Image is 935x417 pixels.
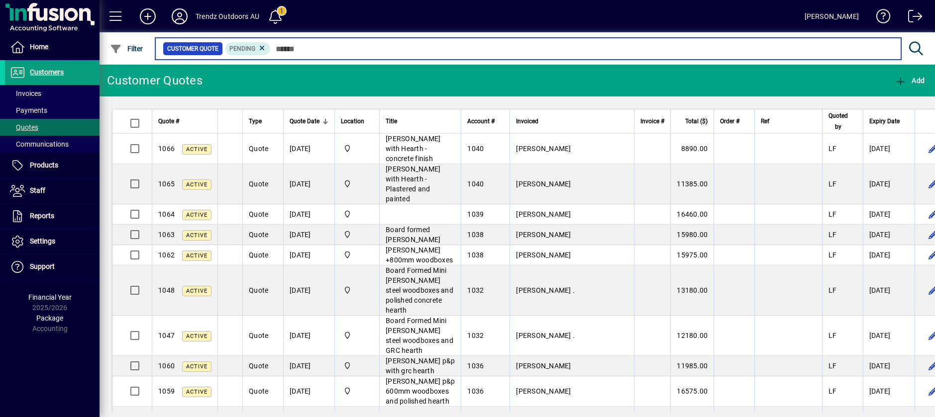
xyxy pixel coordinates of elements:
[863,225,915,245] td: [DATE]
[30,237,55,245] span: Settings
[167,44,218,54] span: Customer Quote
[685,116,708,127] span: Total ($)
[186,363,208,370] span: Active
[670,134,714,164] td: 8890.00
[863,245,915,265] td: [DATE]
[186,146,208,153] span: Active
[5,254,100,279] a: Support
[869,2,891,34] a: Knowledge Base
[5,153,100,178] a: Products
[249,362,268,370] span: Quote
[829,145,837,153] span: LF
[5,204,100,229] a: Reports
[467,387,484,395] span: 1036
[386,135,440,163] span: [PERSON_NAME] with Hearth - concrete finish
[30,43,48,51] span: Home
[386,377,455,405] span: [PERSON_NAME] p&p 600mm woodboxes and polished hearth
[290,116,328,127] div: Quote Date
[30,186,45,194] span: Staff
[5,102,100,119] a: Payments
[229,45,255,52] span: Pending
[829,180,837,188] span: LF
[386,165,440,203] span: [PERSON_NAME] with Hearth - Plastered and painted
[829,110,857,132] div: Quoted by
[829,332,837,339] span: LF
[110,45,143,53] span: Filter
[158,180,175,188] span: 1065
[863,376,915,407] td: [DATE]
[895,77,925,84] span: Add
[829,110,848,132] span: Quoted by
[28,293,72,301] span: Financial Year
[640,116,664,127] span: Invoice #
[467,332,484,339] span: 1032
[761,116,816,127] div: Ref
[283,376,334,407] td: [DATE]
[467,116,504,127] div: Account #
[30,212,54,220] span: Reports
[761,116,769,127] span: Ref
[5,35,100,60] a: Home
[283,164,334,204] td: [DATE]
[829,387,837,395] span: LF
[386,357,455,375] span: [PERSON_NAME] p&p with grc hearth
[892,72,927,89] button: Add
[158,286,175,294] span: 1048
[516,332,575,339] span: [PERSON_NAME] .
[283,265,334,316] td: [DATE]
[516,231,571,239] span: [PERSON_NAME]
[516,210,571,218] span: [PERSON_NAME]
[283,225,334,245] td: [DATE]
[341,330,373,341] span: Central
[186,333,208,339] span: Active
[5,136,100,153] a: Communications
[670,265,714,316] td: 13180.00
[516,251,571,259] span: [PERSON_NAME]
[467,362,484,370] span: 1036
[341,360,373,371] span: Central
[186,232,208,239] span: Active
[158,362,175,370] span: 1060
[863,265,915,316] td: [DATE]
[283,204,334,225] td: [DATE]
[863,204,915,225] td: [DATE]
[670,316,714,356] td: 12180.00
[30,262,55,270] span: Support
[341,116,364,127] span: Location
[863,164,915,204] td: [DATE]
[670,376,714,407] td: 16575.00
[386,246,453,264] span: [PERSON_NAME] +800mm woodboxes
[869,116,900,127] span: Expiry Date
[158,387,175,395] span: 1059
[132,7,164,25] button: Add
[249,145,268,153] span: Quote
[107,73,203,88] div: Customer Quotes
[863,134,915,164] td: [DATE]
[5,229,100,254] a: Settings
[386,116,455,127] div: Title
[164,7,196,25] button: Profile
[670,164,714,204] td: 11385.00
[196,8,259,24] div: Trendz Outdoors AU
[283,245,334,265] td: [DATE]
[249,231,268,239] span: Quote
[829,231,837,239] span: LF
[186,252,208,259] span: Active
[341,386,373,397] span: Central
[341,285,373,296] span: Central
[869,116,909,127] div: Expiry Date
[341,250,373,260] span: Central
[516,180,571,188] span: [PERSON_NAME]
[516,116,538,127] span: Invoiced
[467,286,484,294] span: 1032
[341,178,373,189] span: Central
[829,362,837,370] span: LF
[516,116,628,127] div: Invoiced
[805,8,859,24] div: [PERSON_NAME]
[670,225,714,245] td: 15980.00
[670,356,714,376] td: 11985.00
[516,286,575,294] span: [PERSON_NAME] .
[863,316,915,356] td: [DATE]
[901,2,923,34] a: Logout
[36,314,63,322] span: Package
